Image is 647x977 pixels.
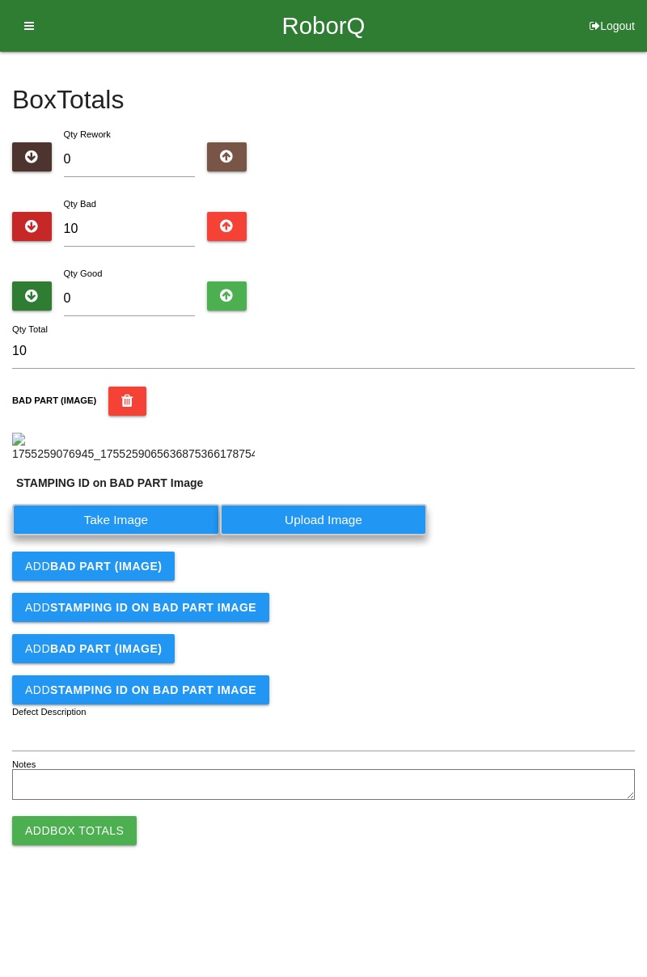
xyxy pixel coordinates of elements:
[12,758,36,772] label: Notes
[12,675,269,704] button: AddSTAMPING ID on BAD PART Image
[12,634,175,663] button: AddBAD PART (IMAGE)
[50,683,256,696] b: STAMPING ID on BAD PART Image
[12,323,48,336] label: Qty Total
[64,199,96,209] label: Qty Bad
[50,601,256,614] b: STAMPING ID on BAD PART Image
[12,395,96,405] b: BAD PART (IMAGE)
[50,560,162,573] b: BAD PART (IMAGE)
[64,129,111,139] label: Qty Rework
[16,476,203,489] b: STAMPING ID on BAD PART Image
[220,504,428,535] label: Upload Image
[12,816,137,845] button: AddBox Totals
[108,387,146,416] button: BAD PART (IMAGE)
[12,593,269,622] button: AddSTAMPING ID on BAD PART Image
[12,504,220,535] label: Take Image
[12,433,255,463] img: 1755259076945_17552590656368753661787540898237.jpg
[50,642,162,655] b: BAD PART (IMAGE)
[64,269,103,278] label: Qty Good
[12,552,175,581] button: AddBAD PART (IMAGE)
[12,705,87,719] label: Defect Description
[12,86,635,114] h4: Box Totals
